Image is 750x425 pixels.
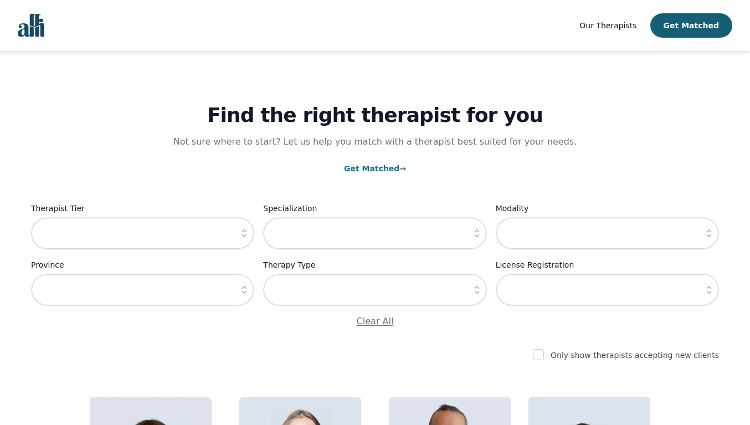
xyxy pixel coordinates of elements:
[650,13,732,38] button: Get Matched
[263,258,486,272] label: Therapy Type
[344,164,406,173] a: Get Matched
[31,258,254,272] label: Province
[496,258,719,272] label: License Registration
[579,19,636,32] a: Our Therapists
[31,315,719,328] p: Clear All
[551,351,719,360] label: Only show therapists accepting new clients
[31,202,254,215] label: Therapist Tier
[399,164,406,173] span: →
[579,21,636,30] span: Our Therapists
[18,14,44,37] img: alli logo
[31,104,719,126] h1: Find the right therapist for you
[263,202,486,215] label: Specialization
[162,135,588,149] p: Not sure where to start? Let us help you match with a therapist best suited for your needs.
[496,202,719,215] label: Modality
